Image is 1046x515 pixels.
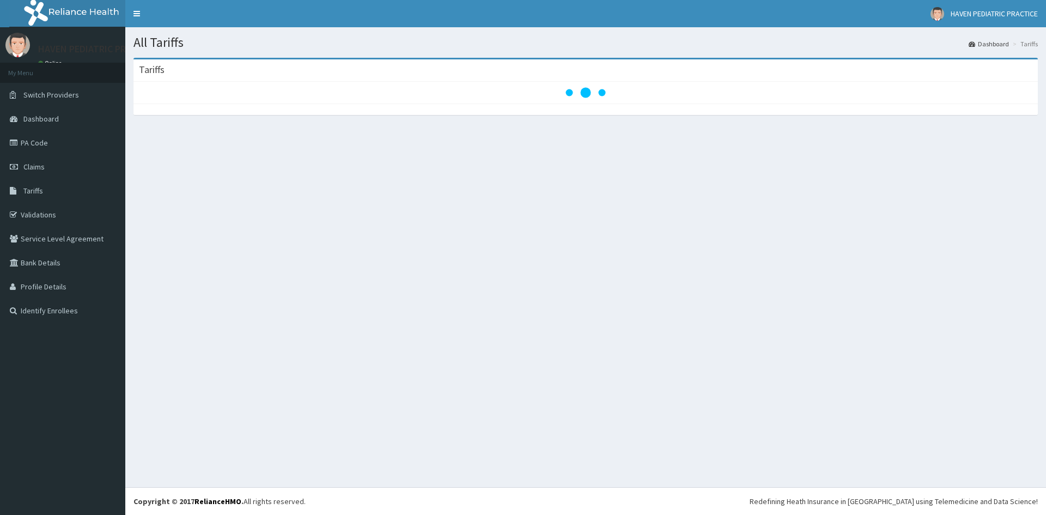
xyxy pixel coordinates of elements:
[951,9,1038,19] span: HAVEN PEDIATRIC PRACTICE
[125,487,1046,515] footer: All rights reserved.
[23,114,59,124] span: Dashboard
[133,35,1038,50] h1: All Tariffs
[139,65,165,75] h3: Tariffs
[38,44,156,54] p: HAVEN PEDIATRIC PRACTICE
[931,7,944,21] img: User Image
[23,186,43,196] span: Tariffs
[750,496,1038,507] div: Redefining Heath Insurance in [GEOGRAPHIC_DATA] using Telemedicine and Data Science!
[133,496,244,506] strong: Copyright © 2017 .
[38,59,64,67] a: Online
[23,90,79,100] span: Switch Providers
[23,162,45,172] span: Claims
[564,71,607,114] svg: audio-loading
[194,496,241,506] a: RelianceHMO
[1010,39,1038,49] li: Tariffs
[969,39,1009,49] a: Dashboard
[5,33,30,57] img: User Image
